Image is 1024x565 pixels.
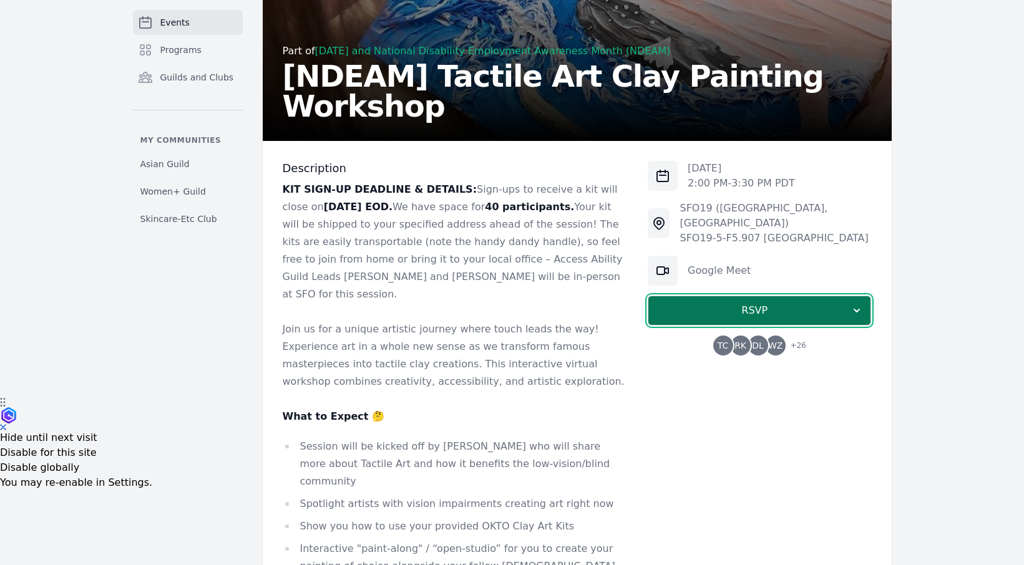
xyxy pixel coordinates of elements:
[133,65,243,90] a: Guilds and Clubs
[133,10,243,230] nav: Sidebar
[680,231,871,246] div: SFO19-5-F5.907 [GEOGRAPHIC_DATA]
[283,183,477,195] strong: KIT SIGN-UP DEADLINE & DETAILS:
[315,45,671,57] a: [DATE] and National Disability Employment Awareness Month (NDEAM)
[283,44,872,59] div: Part of
[160,71,234,84] span: Guilds and Clubs
[133,180,243,203] a: Women+ Guild
[133,37,243,62] a: Programs
[283,495,628,513] li: Spotlight artists with vision impairments creating art right now
[680,201,871,231] div: SFO19 ([GEOGRAPHIC_DATA], [GEOGRAPHIC_DATA])
[688,176,795,191] p: 2:00 PM - 3:30 PM PDT
[658,303,851,318] span: RSVP
[768,341,783,350] span: WZ
[133,10,243,35] a: Events
[648,296,871,326] button: RSVP
[688,161,795,176] p: [DATE]
[283,181,628,303] p: Sign-ups to receive a kit will close on We have space for Your kit will be shipped to your specif...
[752,341,764,350] span: DL
[688,264,751,276] a: Google Meet
[283,161,628,176] h3: Description
[485,201,574,213] strong: 40 participants.
[283,438,628,490] li: Session will be kicked off by [PERSON_NAME] who will share more about Tactile Art and how it bene...
[133,153,243,175] a: Asian Guild
[718,341,729,350] span: TC
[140,158,190,170] span: Asian Guild
[783,338,806,355] span: + 26
[133,135,243,145] p: My communities
[160,16,190,29] span: Events
[140,185,206,198] span: Women+ Guild
[324,201,393,213] strong: [DATE] EOD.
[734,341,746,350] span: RK
[283,61,872,121] h2: [NDEAM] Tactile Art Clay Painting Workshop
[283,321,628,390] p: Join us for a unique artistic journey where touch leads the way! Experience art in a whole new se...
[283,518,628,535] li: Show you how to use your provided OKTO Clay Art Kits
[140,213,217,225] span: Skincare-Etc Club
[133,208,243,230] a: Skincare-Etc Club
[283,410,385,422] strong: What to Expect 🤔
[160,44,202,56] span: Programs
